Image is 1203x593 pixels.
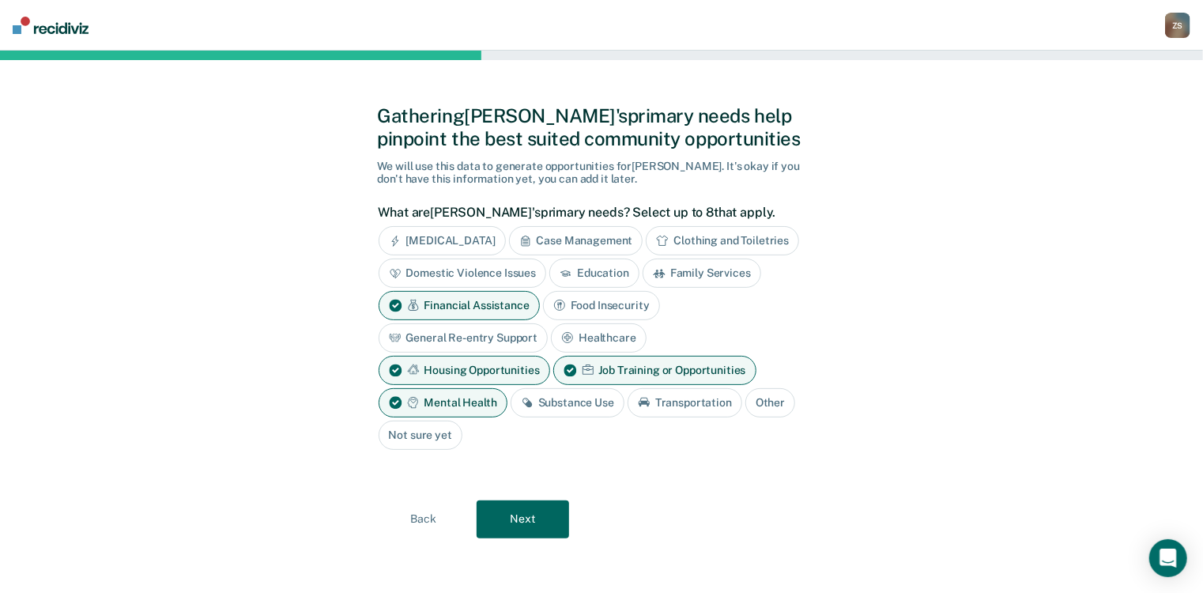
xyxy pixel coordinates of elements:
div: Not sure yet [379,421,462,450]
div: [MEDICAL_DATA] [379,226,506,255]
button: ZS [1165,13,1190,38]
div: Case Management [509,226,643,255]
div: Mental Health [379,388,507,417]
div: Transportation [628,388,742,417]
div: Job Training or Opportunities [553,356,756,385]
button: Next [477,500,569,538]
div: Housing Opportunities [379,356,550,385]
div: Other [745,388,795,417]
div: Family Services [643,259,761,288]
div: We will use this data to generate opportunities for [PERSON_NAME] . It's okay if you don't have t... [378,160,826,187]
div: Domestic Violence Issues [379,259,547,288]
div: Open Intercom Messenger [1149,539,1187,577]
div: Financial Assistance [379,291,540,320]
div: General Re-entry Support [379,323,549,353]
div: Healthcare [551,323,647,353]
div: Z S [1165,13,1190,38]
div: Education [549,259,639,288]
div: Clothing and Toiletries [646,226,799,255]
button: Back [378,500,470,538]
div: Gathering [PERSON_NAME]'s primary needs help pinpoint the best suited community opportunities [378,104,826,150]
label: What are [PERSON_NAME]'s primary needs? Select up to 8 that apply. [379,205,817,220]
img: Recidiviz [13,17,89,34]
div: Substance Use [511,388,624,417]
div: Food Insecurity [543,291,660,320]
